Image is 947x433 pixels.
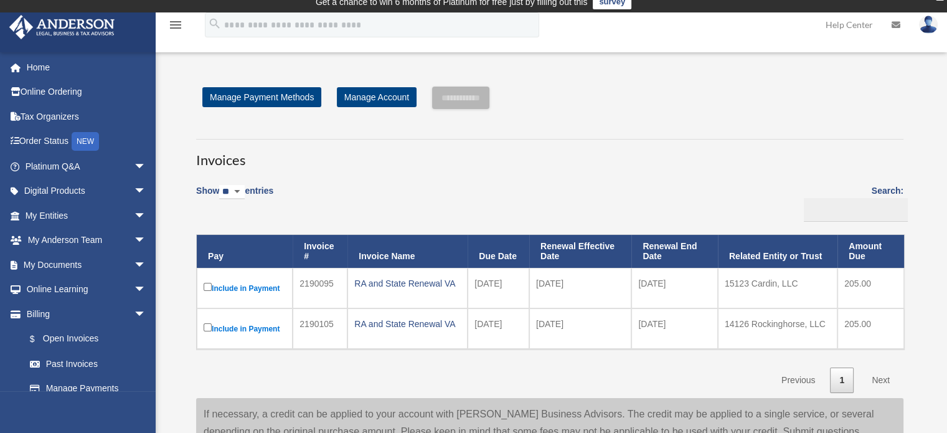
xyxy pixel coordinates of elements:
a: Manage Payment Methods [202,87,321,107]
td: [DATE] [529,268,631,308]
label: Include in Payment [204,321,286,336]
div: RA and State Renewal VA [354,275,461,292]
td: 2190095 [293,268,347,308]
img: Anderson Advisors Platinum Portal [6,15,118,39]
a: Online Ordering [9,80,165,105]
a: $Open Invoices [17,326,153,352]
span: arrow_drop_down [134,203,159,229]
span: arrow_drop_down [134,154,159,179]
td: [DATE] [631,268,718,308]
a: Tax Organizers [9,104,165,129]
label: Show entries [196,183,273,212]
a: Previous [772,368,824,393]
td: 15123 Cardin, LLC [718,268,837,308]
span: arrow_drop_down [134,302,159,327]
th: Pay: activate to sort column descending [197,235,293,269]
th: Renewal End Date: activate to sort column ascending [631,235,718,269]
span: arrow_drop_down [134,179,159,204]
th: Invoice Name: activate to sort column ascending [347,235,468,269]
td: 205.00 [837,308,904,349]
a: My Entitiesarrow_drop_down [9,203,165,228]
a: Billingarrow_drop_down [9,302,159,326]
i: search [208,17,222,31]
div: NEW [72,132,99,151]
span: arrow_drop_down [134,228,159,254]
i: menu [168,17,183,32]
td: [DATE] [631,308,718,349]
th: Invoice #: activate to sort column ascending [293,235,347,269]
a: Platinum Q&Aarrow_drop_down [9,154,165,179]
input: Include in Payment [204,283,212,291]
td: 205.00 [837,268,904,308]
th: Amount Due: activate to sort column ascending [837,235,904,269]
label: Include in Payment [204,280,286,296]
span: arrow_drop_down [134,277,159,303]
a: Home [9,55,165,80]
label: Search: [799,183,903,222]
input: Search: [804,198,908,222]
a: Online Learningarrow_drop_down [9,277,165,302]
a: Digital Productsarrow_drop_down [9,179,165,204]
select: Showentries [219,185,245,199]
a: Order StatusNEW [9,129,165,155]
div: RA and State Renewal VA [354,315,461,333]
td: [DATE] [529,308,631,349]
td: 14126 Rockinghorse, LLC [718,308,837,349]
a: Manage Payments [17,376,159,401]
a: menu [168,22,183,32]
img: User Pic [919,16,938,34]
td: 2190105 [293,308,347,349]
a: My Documentsarrow_drop_down [9,252,165,277]
a: Manage Account [337,87,417,107]
td: [DATE] [468,308,529,349]
td: [DATE] [468,268,529,308]
span: $ [37,331,43,347]
th: Renewal Effective Date: activate to sort column ascending [529,235,631,269]
th: Related Entity or Trust: activate to sort column ascending [718,235,837,269]
a: My Anderson Teamarrow_drop_down [9,228,165,253]
h3: Invoices [196,139,903,170]
span: arrow_drop_down [134,252,159,278]
a: Past Invoices [17,351,159,376]
input: Include in Payment [204,323,212,331]
th: Due Date: activate to sort column ascending [468,235,529,269]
